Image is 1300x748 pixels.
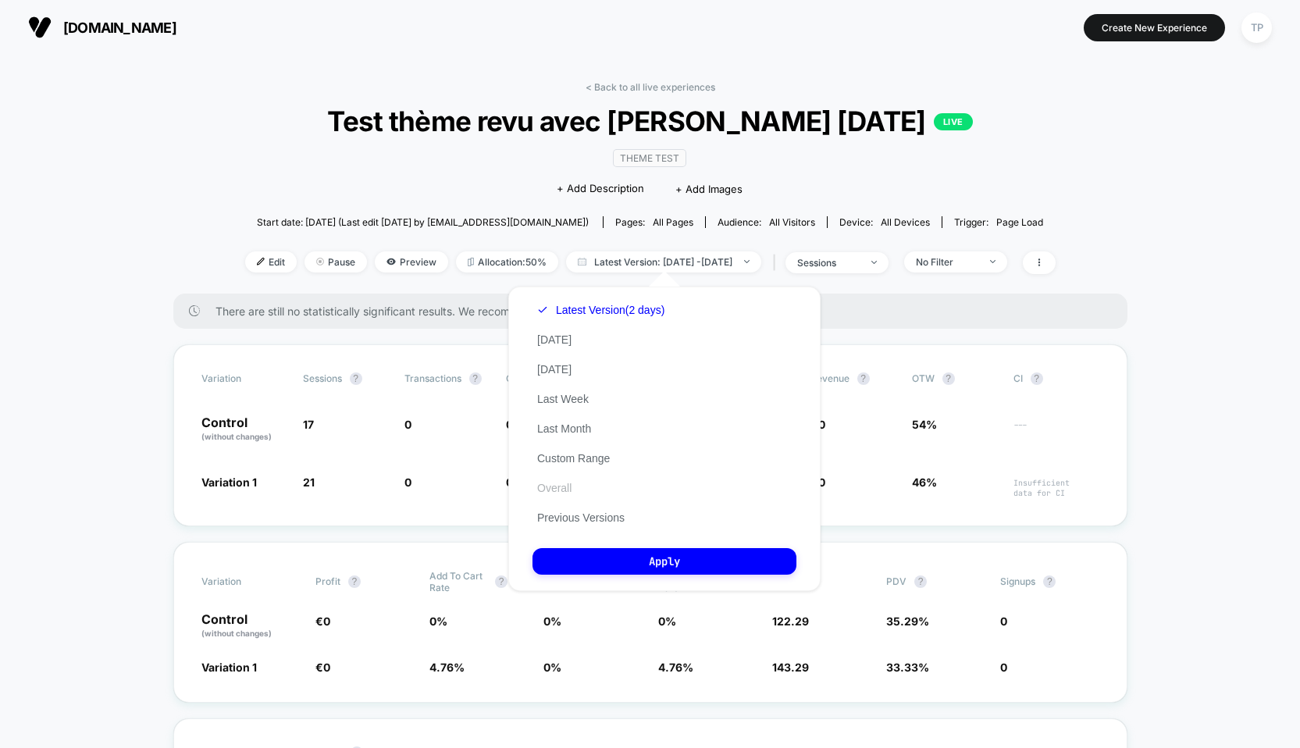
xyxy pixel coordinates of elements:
button: ? [1031,372,1043,385]
span: all devices [881,216,930,228]
div: TP [1241,12,1272,43]
span: Insufficient data for CI [1013,478,1099,498]
button: ? [857,372,870,385]
span: All Visitors [769,216,815,228]
span: --- [1013,420,1099,443]
span: 0 % [543,661,561,674]
span: all pages [653,216,693,228]
span: There are still no statistically significant results. We recommend waiting a few more days [215,305,1096,318]
img: end [316,258,324,265]
span: [DOMAIN_NAME] [63,20,176,36]
span: Add To Cart Rate [429,570,487,593]
span: 0 % [543,614,561,628]
span: Theme Test [613,149,686,167]
img: edit [257,258,265,265]
a: < Back to all live experiences [586,81,715,93]
span: 35.29 % [886,614,929,628]
button: Previous Versions [532,511,629,525]
div: Pages: [615,216,693,228]
p: LIVE [934,113,973,130]
button: Apply [532,548,796,575]
span: 0 [404,476,411,489]
span: 54% [912,418,937,431]
span: Profit [315,575,340,587]
span: Page Load [996,216,1043,228]
button: TP [1237,12,1277,44]
button: Latest Version(2 days) [532,303,669,317]
img: end [871,261,877,264]
button: Last Week [532,392,593,406]
span: Signups [1000,575,1035,587]
button: ? [469,372,482,385]
span: + Add Images [675,183,743,195]
span: 4.76 % [658,661,693,674]
span: Variation [201,570,287,593]
span: + Add Description [557,181,644,197]
button: Create New Experience [1084,14,1225,41]
span: 0 [404,418,411,431]
span: 143.29 [772,661,809,674]
span: € [315,661,330,674]
span: Test thème revu avec [PERSON_NAME] [DATE] [285,105,1014,137]
span: 17 [303,418,314,431]
span: € [315,614,330,628]
span: 0 [323,661,330,674]
button: ? [942,372,955,385]
span: CI [1013,372,1099,385]
span: (without changes) [201,432,272,441]
img: calendar [578,258,586,265]
div: Audience: [718,216,815,228]
p: Control [201,416,287,443]
span: 0 % [429,614,447,628]
span: 0 % [658,614,676,628]
span: (without changes) [201,629,272,638]
div: sessions [797,257,860,269]
span: Device: [827,216,942,228]
span: 0 [1000,661,1007,674]
button: [DATE] [532,333,576,347]
button: ? [914,575,927,588]
img: Visually logo [28,16,52,39]
span: 21 [303,476,315,489]
span: Variation 1 [201,476,257,489]
span: Variation [201,372,287,385]
span: Start date: [DATE] (Last edit [DATE] by [EMAIL_ADDRESS][DOMAIN_NAME]) [257,216,589,228]
button: [DATE] [532,362,576,376]
span: Preview [375,251,448,272]
img: rebalance [468,258,474,266]
button: ? [1043,575,1056,588]
img: end [744,260,750,263]
span: 46% [912,476,937,489]
button: ? [350,372,362,385]
span: Allocation: 50% [456,251,558,272]
span: Transactions [404,372,461,384]
span: 0 [323,614,330,628]
span: 33.33 % [886,661,929,674]
span: | [769,251,785,274]
img: end [990,260,995,263]
span: 122.29 [772,614,809,628]
span: Sessions [303,372,342,384]
span: OTW [912,372,998,385]
button: Overall [532,481,576,495]
span: PDV [886,575,906,587]
span: Variation 1 [201,661,257,674]
button: Last Month [532,422,596,436]
button: Custom Range [532,451,614,465]
p: Control [201,613,300,639]
div: Trigger: [954,216,1043,228]
span: 4.76 % [429,661,465,674]
span: Pause [305,251,367,272]
button: [DOMAIN_NAME] [23,15,181,40]
div: No Filter [916,256,978,268]
span: Latest Version: [DATE] - [DATE] [566,251,761,272]
span: 0 [1000,614,1007,628]
button: ? [348,575,361,588]
span: Edit [245,251,297,272]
